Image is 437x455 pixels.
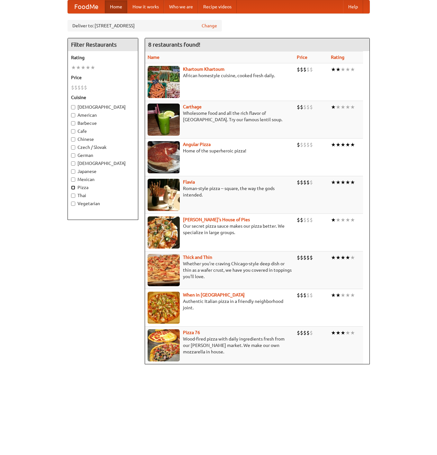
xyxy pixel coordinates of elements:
li: $ [300,292,303,299]
li: $ [310,179,313,186]
h5: Price [71,74,135,81]
a: Pizza 76 [183,330,200,335]
li: ★ [331,216,336,223]
li: $ [306,179,310,186]
a: Recipe videos [198,0,237,13]
li: $ [310,104,313,111]
a: When in [GEOGRAPHIC_DATA] [183,292,245,297]
a: Price [297,55,307,60]
label: [DEMOGRAPHIC_DATA] [71,160,135,167]
li: ★ [331,66,336,73]
li: ★ [345,104,350,111]
img: flavia.jpg [148,179,180,211]
li: ★ [336,329,341,336]
label: Thai [71,192,135,199]
li: ★ [71,64,76,71]
label: American [71,112,135,118]
li: $ [300,216,303,223]
ng-pluralize: 8 restaurants found! [148,41,200,48]
input: [DEMOGRAPHIC_DATA] [71,161,75,166]
img: khartoum.jpg [148,66,180,98]
a: Carthage [183,104,202,109]
li: ★ [341,329,345,336]
p: African homestyle cuisine, cooked fresh daily. [148,72,292,79]
label: Cafe [71,128,135,134]
h4: Filter Restaurants [68,38,138,51]
li: $ [84,84,87,91]
li: ★ [336,216,341,223]
li: $ [297,104,300,111]
input: Vegetarian [71,202,75,206]
p: Wholesome food and all the rich flavor of [GEOGRAPHIC_DATA]. Try our famous lentil soup. [148,110,292,123]
li: ★ [331,329,336,336]
li: ★ [90,64,95,71]
li: ★ [331,141,336,148]
a: [PERSON_NAME]'s House of Pies [183,217,250,222]
li: ★ [345,66,350,73]
input: American [71,113,75,117]
li: ★ [341,292,345,299]
li: $ [300,329,303,336]
label: [DEMOGRAPHIC_DATA] [71,104,135,110]
li: $ [77,84,81,91]
li: $ [300,66,303,73]
li: ★ [336,179,341,186]
li: ★ [76,64,81,71]
li: ★ [345,292,350,299]
a: Help [343,0,363,13]
li: $ [300,254,303,261]
li: $ [297,179,300,186]
p: Roman-style pizza -- square, the way the gods intended. [148,185,292,198]
li: $ [306,216,310,223]
a: Flavia [183,179,195,185]
input: Mexican [71,177,75,182]
li: ★ [341,141,345,148]
h5: Cuisine [71,94,135,101]
li: $ [306,329,310,336]
input: Thai [71,194,75,198]
label: Pizza [71,184,135,191]
b: Khartoum Khartoum [183,67,224,72]
li: $ [303,141,306,148]
li: ★ [331,179,336,186]
li: ★ [336,104,341,111]
li: $ [310,141,313,148]
li: ★ [345,216,350,223]
input: Japanese [71,169,75,174]
li: $ [297,254,300,261]
a: Home [105,0,127,13]
li: $ [81,84,84,91]
img: thick.jpg [148,254,180,286]
li: $ [306,292,310,299]
a: Thick and Thin [183,255,212,260]
li: $ [303,66,306,73]
li: $ [303,292,306,299]
a: Name [148,55,159,60]
p: Home of the superheroic pizza! [148,148,292,154]
li: $ [303,216,306,223]
li: ★ [345,179,350,186]
li: $ [297,216,300,223]
label: Czech / Slovak [71,144,135,150]
label: Chinese [71,136,135,142]
li: ★ [331,254,336,261]
li: $ [297,329,300,336]
li: $ [303,329,306,336]
input: Chinese [71,137,75,141]
p: Our secret pizza sauce makes our pizza better. We specialize in large groups. [148,223,292,236]
li: ★ [341,66,345,73]
a: How it works [127,0,164,13]
label: Japanese [71,168,135,175]
li: $ [306,66,310,73]
label: Mexican [71,176,135,183]
li: ★ [350,216,355,223]
h5: Rating [71,54,135,61]
li: $ [71,84,74,91]
li: $ [303,254,306,261]
li: ★ [350,179,355,186]
li: $ [306,254,310,261]
div: Deliver to: [STREET_ADDRESS] [68,20,222,32]
input: Pizza [71,186,75,190]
